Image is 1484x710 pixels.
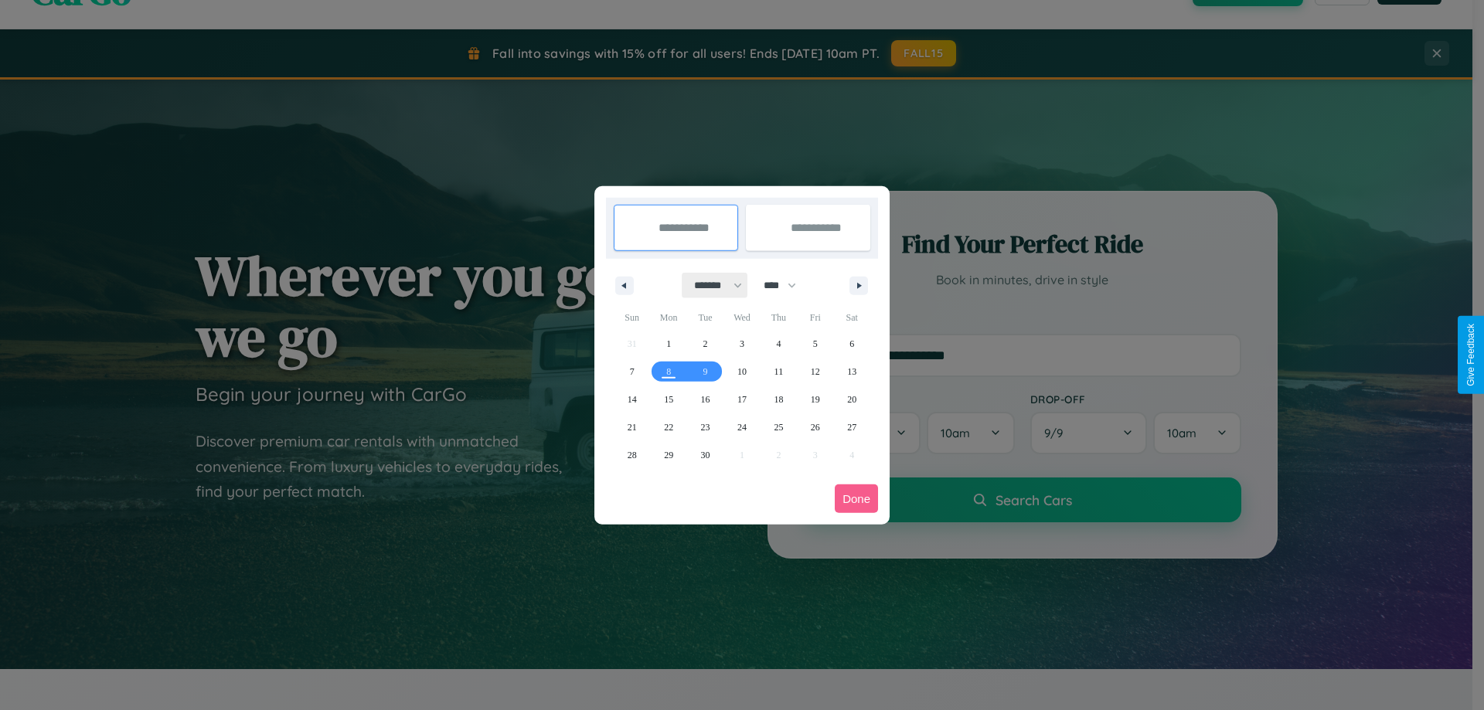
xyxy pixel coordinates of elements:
[834,305,870,330] span: Sat
[847,386,856,413] span: 20
[687,386,723,413] button: 16
[650,386,686,413] button: 15
[723,386,760,413] button: 17
[630,358,635,386] span: 7
[666,358,671,386] span: 8
[797,358,833,386] button: 12
[834,386,870,413] button: 20
[761,330,797,358] button: 4
[687,413,723,441] button: 23
[650,413,686,441] button: 22
[650,330,686,358] button: 1
[614,413,650,441] button: 21
[813,330,818,358] span: 5
[666,330,671,358] span: 1
[687,305,723,330] span: Tue
[761,358,797,386] button: 11
[614,386,650,413] button: 14
[614,305,650,330] span: Sun
[740,330,744,358] span: 3
[701,413,710,441] span: 23
[614,441,650,469] button: 28
[664,441,673,469] span: 29
[797,413,833,441] button: 26
[797,330,833,358] button: 5
[687,358,723,386] button: 9
[628,386,637,413] span: 14
[776,330,781,358] span: 4
[650,305,686,330] span: Mon
[703,330,708,358] span: 2
[761,413,797,441] button: 25
[797,305,833,330] span: Fri
[737,413,747,441] span: 24
[664,413,673,441] span: 22
[664,386,673,413] span: 15
[811,358,820,386] span: 12
[701,441,710,469] span: 30
[811,413,820,441] span: 26
[628,441,637,469] span: 28
[650,358,686,386] button: 8
[1465,324,1476,386] div: Give Feedback
[834,358,870,386] button: 13
[650,441,686,469] button: 29
[847,413,856,441] span: 27
[774,386,783,413] span: 18
[687,441,723,469] button: 30
[835,484,878,513] button: Done
[614,358,650,386] button: 7
[687,330,723,358] button: 2
[723,413,760,441] button: 24
[701,386,710,413] span: 16
[628,413,637,441] span: 21
[723,330,760,358] button: 3
[761,386,797,413] button: 18
[737,386,747,413] span: 17
[834,330,870,358] button: 6
[811,386,820,413] span: 19
[849,330,854,358] span: 6
[703,358,708,386] span: 9
[737,358,747,386] span: 10
[847,358,856,386] span: 13
[834,413,870,441] button: 27
[797,386,833,413] button: 19
[723,305,760,330] span: Wed
[723,358,760,386] button: 10
[774,413,783,441] span: 25
[774,358,784,386] span: 11
[761,305,797,330] span: Thu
